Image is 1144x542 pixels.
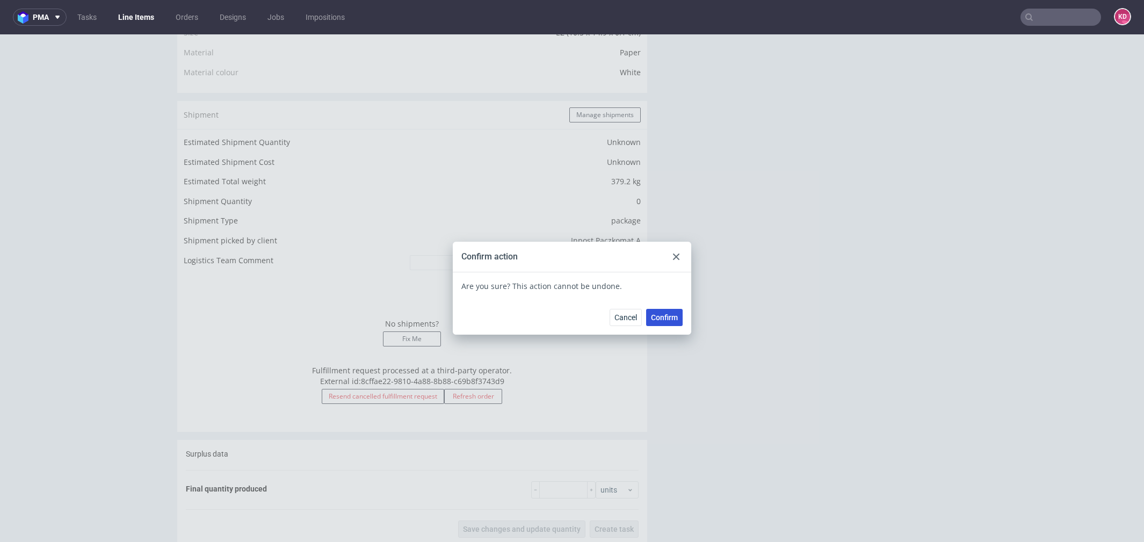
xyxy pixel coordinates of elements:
[610,274,642,292] button: Cancel
[461,247,683,257] div: Are you sure? This action cannot be undone.
[261,9,291,26] a: Jobs
[71,9,103,26] a: Tasks
[1115,9,1130,24] figcaption: KD
[213,9,252,26] a: Designs
[18,11,33,24] img: logo
[646,274,683,292] button: Confirm
[614,279,637,287] span: Cancel
[33,13,49,21] span: pma
[184,326,641,383] div: Fulfillment request processed at a third-party operator. External id: 8cffae22-9810-4a88-8b88-c69...
[651,279,678,287] span: Confirm
[169,9,205,26] a: Orders
[299,9,351,26] a: Impositions
[461,216,518,228] div: Confirm action
[13,9,67,26] button: pma
[112,9,161,26] a: Line Items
